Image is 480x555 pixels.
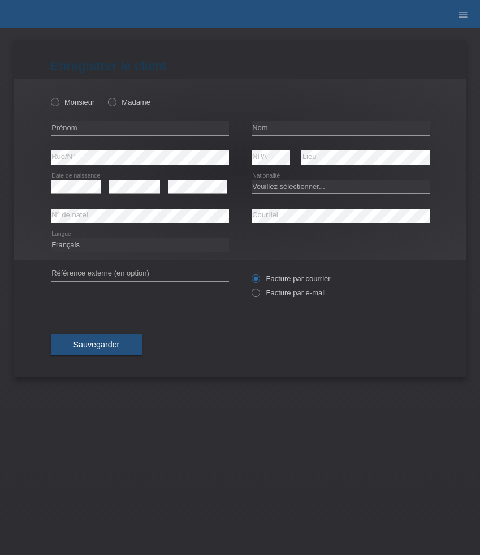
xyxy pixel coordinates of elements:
[252,289,259,303] input: Facture par e-mail
[252,274,259,289] input: Facture par courrier
[108,98,115,105] input: Madame
[51,59,430,73] h1: Enregistrer le client
[252,289,326,297] label: Facture par e-mail
[457,9,469,20] i: menu
[73,340,120,349] span: Sauvegarder
[51,334,142,355] button: Sauvegarder
[51,98,95,106] label: Monsieur
[252,274,331,283] label: Facture par courrier
[452,11,474,18] a: menu
[108,98,150,106] label: Madame
[51,98,58,105] input: Monsieur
